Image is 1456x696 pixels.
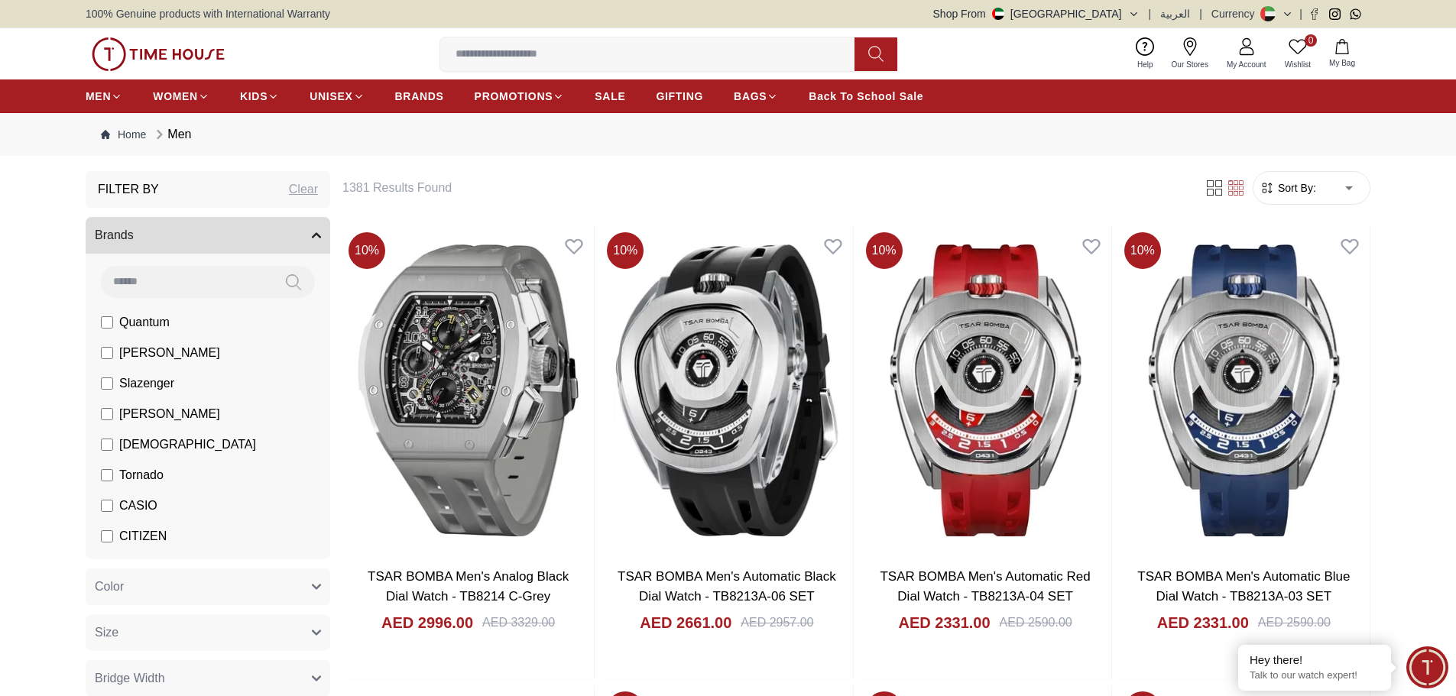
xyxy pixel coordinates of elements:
[866,232,903,269] span: 10 %
[1149,6,1152,21] span: |
[992,8,1004,20] img: United Arab Emirates
[86,89,111,104] span: MEN
[101,439,113,451] input: [DEMOGRAPHIC_DATA]
[101,408,113,420] input: [PERSON_NAME]
[95,226,134,244] span: Brands
[1250,652,1380,668] div: Hey there!
[86,83,122,110] a: MEN
[119,558,162,576] span: GUESS
[1221,59,1273,70] span: My Account
[1299,6,1302,21] span: |
[1250,669,1380,682] p: Talk to our watch expert!
[860,226,1111,555] img: TSAR BOMBA Men's Automatic Red Dial Watch - TB8213A-04 SET
[119,527,167,545] span: CITIZEN
[1329,8,1341,20] a: Instagram
[86,568,330,605] button: Color
[595,89,625,104] span: SALE
[119,313,170,332] span: Quantum
[101,500,113,512] input: CASIO
[395,89,444,104] span: BRANDS
[342,226,594,555] img: TSAR BOMBA Men's Analog Black Dial Watch - TB8214 C-Grey
[1137,569,1350,604] a: TSAR BOMBA Men's Automatic Blue Dial Watch - TB8213A-03 SET
[310,89,352,104] span: UNISEX
[349,232,385,269] span: 10 %
[1157,612,1249,633] h4: AED 2331.00
[734,83,778,110] a: BAGS
[289,180,318,199] div: Clear
[1211,6,1261,21] div: Currency
[310,83,364,110] a: UNISEX
[1350,8,1361,20] a: Whatsapp
[482,613,555,632] div: AED 3329.00
[809,83,923,110] a: Back To School Sale
[119,466,164,484] span: Tornado
[1163,34,1218,73] a: Our Stores
[381,612,473,633] h4: AED 2996.00
[607,232,644,269] span: 10 %
[1275,180,1316,196] span: Sort By:
[1320,36,1364,72] button: My Bag
[1305,34,1317,47] span: 0
[101,469,113,481] input: Tornado
[1166,59,1214,70] span: Our Stores
[119,374,174,393] span: Slazenger
[898,612,990,633] h4: AED 2331.00
[119,497,157,515] span: CASIO
[86,217,330,254] button: Brands
[880,569,1090,604] a: TSAR BOMBA Men's Automatic Red Dial Watch - TB8213A-04 SET
[1124,232,1161,269] span: 10 %
[101,316,113,329] input: Quantum
[1128,34,1163,73] a: Help
[1260,180,1316,196] button: Sort By:
[240,83,279,110] a: KIDS
[1199,6,1202,21] span: |
[1406,646,1448,688] div: Chat Widget
[342,179,1185,197] h6: 1381 Results Found
[119,435,256,454] span: [DEMOGRAPHIC_DATA]
[656,89,703,104] span: GIFTING
[153,83,209,110] a: WOMEN
[92,37,225,71] img: ...
[1323,57,1361,69] span: My Bag
[240,89,268,104] span: KIDS
[101,530,113,542] input: CITIZEN
[1131,59,1159,70] span: Help
[101,127,146,142] a: Home
[86,6,330,21] span: 100% Genuine products with International Warranty
[1000,613,1072,632] div: AED 2590.00
[1258,613,1331,632] div: AED 2590.00
[1118,226,1370,555] img: TSAR BOMBA Men's Automatic Blue Dial Watch - TB8213A-03 SET
[1279,59,1317,70] span: Wishlist
[809,89,923,104] span: Back To School Sale
[95,578,124,596] span: Color
[86,113,1370,156] nav: Breadcrumb
[1160,6,1190,21] button: العربية
[656,83,703,110] a: GIFTING
[119,405,220,423] span: [PERSON_NAME]
[601,226,852,555] img: TSAR BOMBA Men's Automatic Black Dial Watch - TB8213A-06 SET
[741,613,813,632] div: AED 2957.00
[368,569,569,604] a: TSAR BOMBA Men's Analog Black Dial Watch - TB8214 C-Grey
[618,569,836,604] a: TSAR BOMBA Men's Automatic Black Dial Watch - TB8213A-06 SET
[640,612,731,633] h4: AED 2661.00
[395,83,444,110] a: BRANDS
[95,669,165,688] span: Bridge Width
[86,614,330,651] button: Size
[475,83,565,110] a: PROMOTIONS
[95,623,118,642] span: Size
[101,347,113,359] input: [PERSON_NAME]
[152,125,191,144] div: Men
[1308,8,1320,20] a: Facebook
[119,344,220,362] span: [PERSON_NAME]
[153,89,198,104] span: WOMEN
[98,180,159,199] h3: Filter By
[595,83,625,110] a: SALE
[933,6,1140,21] button: Shop From[GEOGRAPHIC_DATA]
[1276,34,1320,73] a: 0Wishlist
[101,377,113,390] input: Slazenger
